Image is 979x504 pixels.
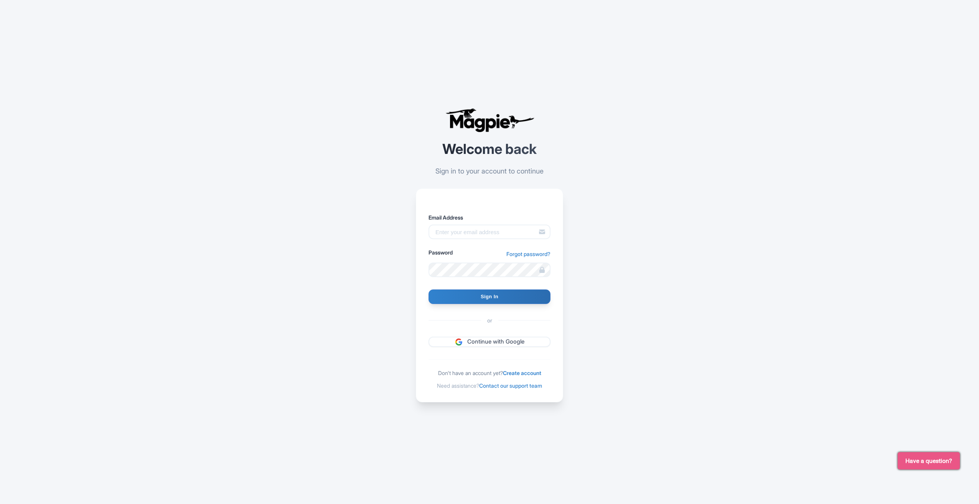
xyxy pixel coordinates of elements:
label: Email Address [429,213,550,221]
label: Password [429,248,453,256]
span: Have a question? [905,456,952,466]
input: Enter your email address [429,225,550,239]
p: Sign in to your account to continue [416,166,563,176]
div: Don't have an account yet? [429,369,550,377]
a: Forgot password? [506,250,550,258]
span: or [481,316,498,324]
a: Create account [503,370,541,376]
button: Have a question? [898,452,960,469]
a: Contact our support team [479,382,542,389]
input: Sign In [429,289,550,304]
a: Continue with Google [429,337,550,347]
img: logo-ab69f6fb50320c5b225c76a69d11143b.png [443,108,536,132]
h2: Welcome back [416,142,563,157]
div: Need assistance? [429,382,550,390]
